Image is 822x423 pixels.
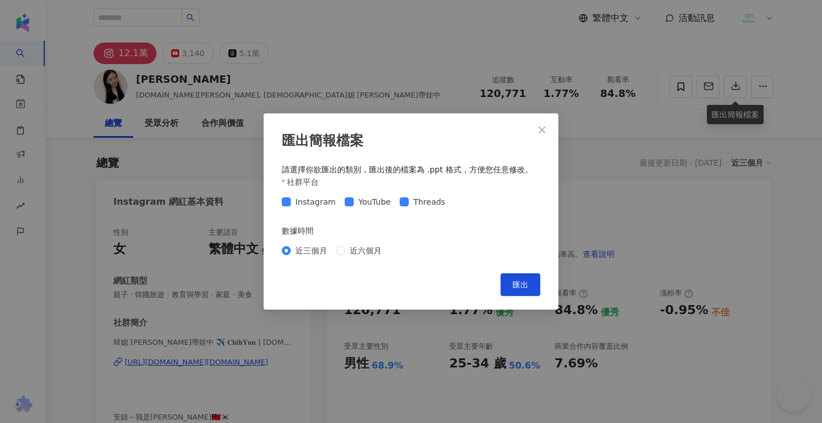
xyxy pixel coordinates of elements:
span: close [537,125,546,134]
span: Instagram [291,196,340,208]
span: Threads [409,196,450,208]
div: 匯出簡報檔案 [282,132,540,151]
button: Close [531,119,553,141]
label: 數據時間 [282,225,321,237]
span: 匯出 [512,280,528,289]
span: 近三個月 [291,244,332,257]
div: 請選擇你欲匯出的類別，匯出後的檔案為 .ppt 格式，方便您任意修改。 [282,164,540,176]
button: 匯出 [501,273,540,296]
label: 社群平台 [282,176,327,188]
span: YouTube [354,196,395,208]
span: 近六個月 [345,244,386,257]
